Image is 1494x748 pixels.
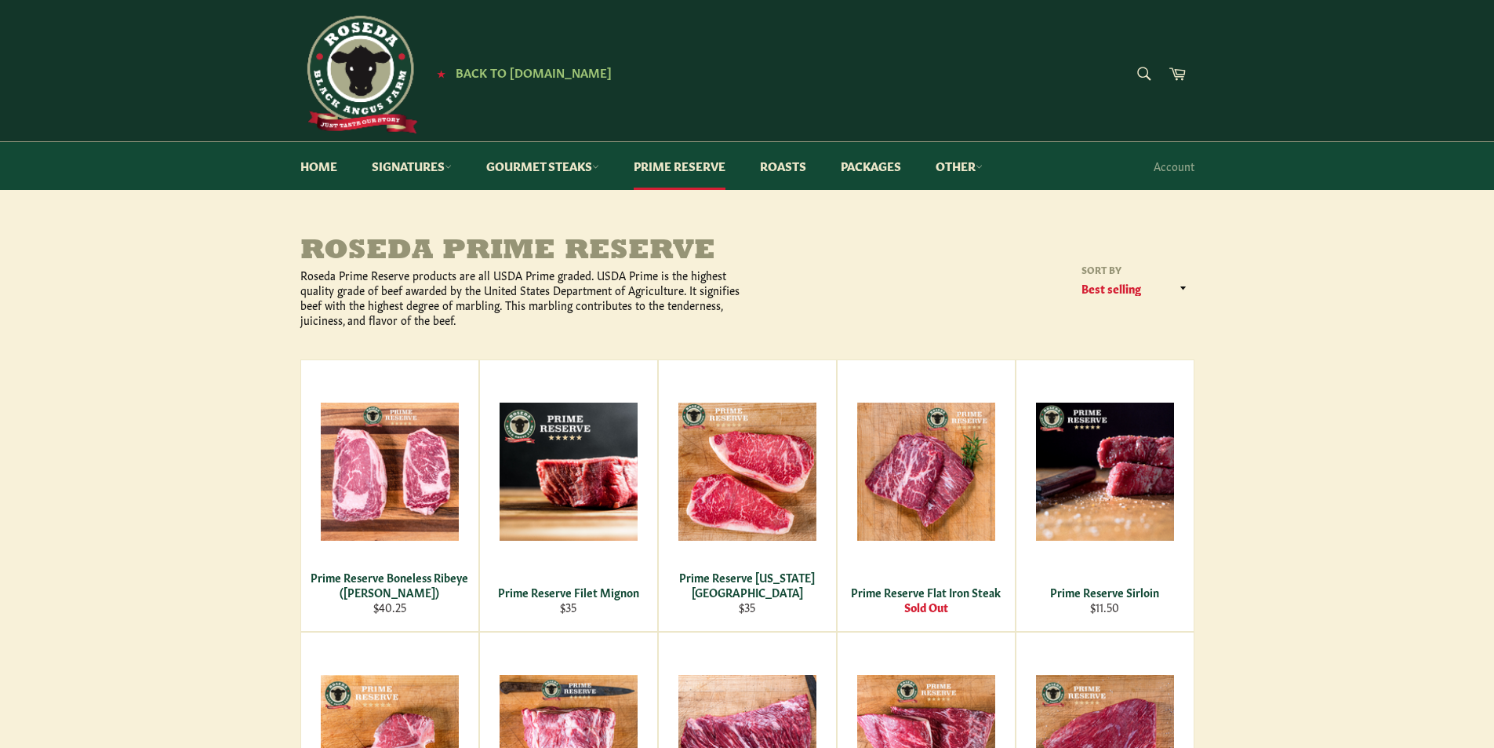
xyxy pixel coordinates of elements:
[429,67,612,79] a: ★ Back to [DOMAIN_NAME]
[678,403,816,541] img: Prime Reserve New York Strip
[356,142,467,190] a: Signatures
[668,600,826,615] div: $35
[658,359,837,632] a: Prime Reserve New York Strip Prime Reserve [US_STATE][GEOGRAPHIC_DATA] $35
[1026,600,1183,615] div: $11.50
[857,403,995,541] img: Prime Reserve Flat Iron Steak
[825,142,917,190] a: Packages
[300,359,479,632] a: Prime Reserve Boneless Ribeye (Delmonico) Prime Reserve Boneless Ribeye ([PERSON_NAME]) $40.25
[471,142,615,190] a: Gourmet Steaks
[311,570,468,600] div: Prime Reserve Boneless Ribeye ([PERSON_NAME])
[300,16,418,133] img: Roseda Beef
[437,67,445,79] span: ★
[1146,143,1202,189] a: Account
[1036,403,1174,541] img: Prime Reserve Sirloin
[744,142,822,190] a: Roasts
[847,585,1005,600] div: Prime Reserve Flat Iron Steak
[500,403,638,541] img: Prime Reserve Filet Mignon
[489,600,647,615] div: $35
[300,236,747,268] h1: Roseda Prime Reserve
[847,600,1005,615] div: Sold Out
[837,359,1016,632] a: Prime Reserve Flat Iron Steak Prime Reserve Flat Iron Steak Sold Out
[479,359,658,632] a: Prime Reserve Filet Mignon Prime Reserve Filet Mignon $35
[489,585,647,600] div: Prime Reserve Filet Mignon
[1016,359,1194,632] a: Prime Reserve Sirloin Prime Reserve Sirloin $11.50
[321,403,459,541] img: Prime Reserve Boneless Ribeye (Delmonico)
[285,142,353,190] a: Home
[920,142,998,190] a: Other
[456,64,612,80] span: Back to [DOMAIN_NAME]
[618,142,741,190] a: Prime Reserve
[1077,263,1194,276] label: Sort by
[300,268,747,328] p: Roseda Prime Reserve products are all USDA Prime graded. USDA Prime is the highest quality grade ...
[668,570,826,600] div: Prime Reserve [US_STATE][GEOGRAPHIC_DATA]
[311,600,468,615] div: $40.25
[1026,585,1183,600] div: Prime Reserve Sirloin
